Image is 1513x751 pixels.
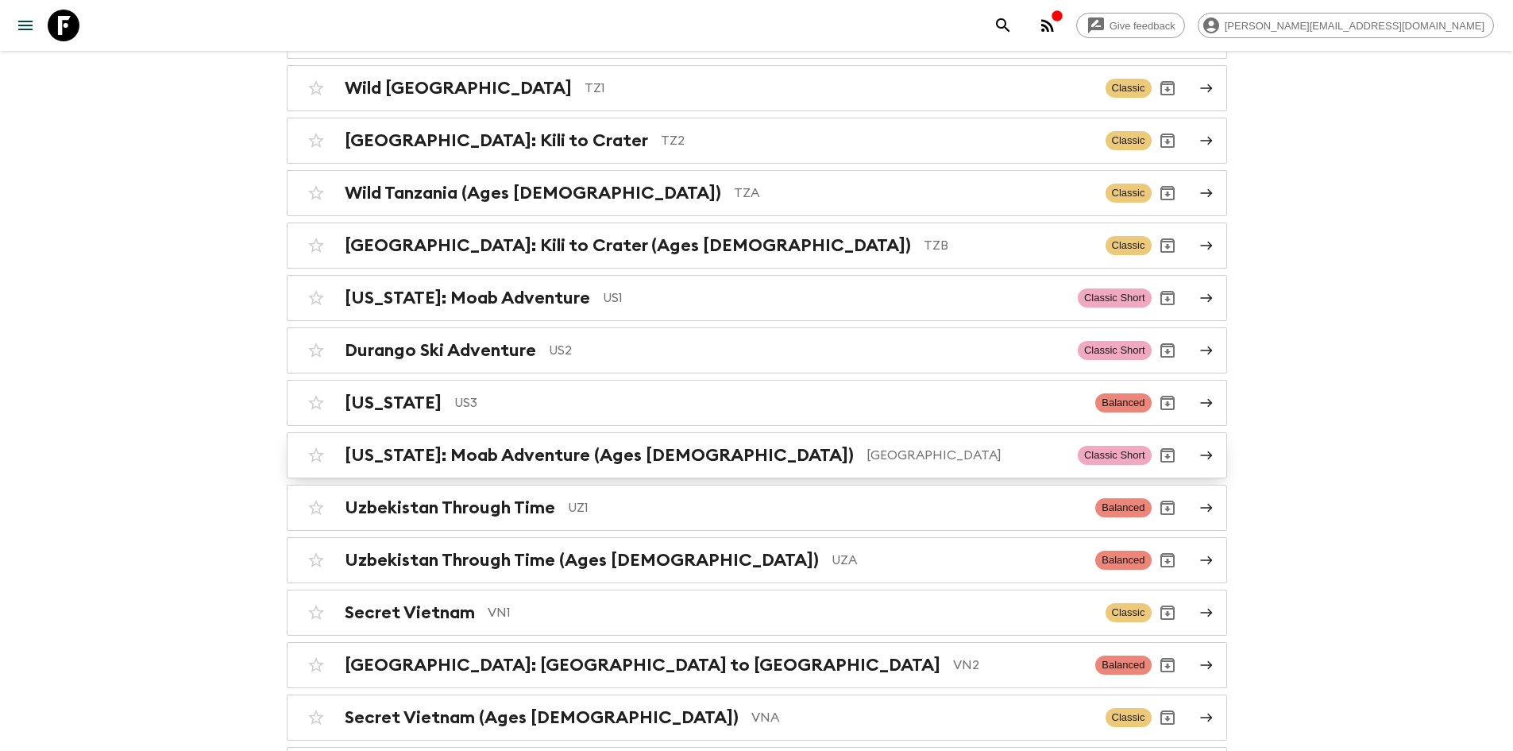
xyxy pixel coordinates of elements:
a: Secret VietnamVN1ClassicArchive [287,590,1227,636]
h2: [GEOGRAPHIC_DATA]: Kili to Crater (Ages [DEMOGRAPHIC_DATA]) [345,235,911,256]
a: Uzbekistan Through Time (Ages [DEMOGRAPHIC_DATA])UZABalancedArchive [287,537,1227,583]
span: Balanced [1095,656,1151,675]
button: search adventures [987,10,1019,41]
button: Archive [1152,439,1183,471]
p: TZ1 [585,79,1093,98]
a: [US_STATE]: Moab AdventureUS1Classic ShortArchive [287,275,1227,321]
p: UZA [832,551,1083,570]
p: [GEOGRAPHIC_DATA] [867,446,1065,465]
h2: [US_STATE]: Moab Adventure [345,288,590,308]
p: US1 [603,288,1065,308]
h2: Uzbekistan Through Time [345,497,555,518]
button: Archive [1152,125,1183,157]
span: Classic [1106,708,1152,727]
span: Classic [1106,79,1152,98]
a: Durango Ski AdventureUS2Classic ShortArchive [287,327,1227,374]
span: Classic [1106,236,1152,255]
a: Uzbekistan Through TimeUZ1BalancedArchive [287,485,1227,531]
span: Classic [1106,131,1152,150]
h2: [GEOGRAPHIC_DATA]: [GEOGRAPHIC_DATA] to [GEOGRAPHIC_DATA] [345,655,940,676]
p: US2 [549,341,1065,360]
span: Classic [1106,184,1152,203]
button: Archive [1152,335,1183,366]
button: Archive [1152,702,1183,734]
a: [US_STATE]US3BalancedArchive [287,380,1227,426]
button: Archive [1152,597,1183,629]
p: UZ1 [568,498,1083,517]
button: Archive [1152,387,1183,419]
a: Wild Tanzania (Ages [DEMOGRAPHIC_DATA])TZAClassicArchive [287,170,1227,216]
span: Give feedback [1101,20,1184,32]
button: Archive [1152,230,1183,261]
span: Balanced [1095,393,1151,412]
p: VNA [751,708,1093,727]
h2: Secret Vietnam [345,602,475,623]
h2: [US_STATE]: Moab Adventure (Ages [DEMOGRAPHIC_DATA]) [345,445,854,466]
h2: Uzbekistan Through Time (Ages [DEMOGRAPHIC_DATA]) [345,550,819,571]
a: [GEOGRAPHIC_DATA]: Kili to CraterTZ2ClassicArchive [287,118,1227,164]
button: Archive [1152,544,1183,576]
p: TZA [734,184,1093,203]
span: [PERSON_NAME][EMAIL_ADDRESS][DOMAIN_NAME] [1216,20,1493,32]
a: Wild [GEOGRAPHIC_DATA]TZ1ClassicArchive [287,65,1227,111]
p: VN2 [953,656,1083,675]
button: Archive [1152,649,1183,681]
a: Secret Vietnam (Ages [DEMOGRAPHIC_DATA])VNAClassicArchive [287,695,1227,741]
h2: [GEOGRAPHIC_DATA]: Kili to Crater [345,130,648,151]
button: Archive [1152,177,1183,209]
span: Balanced [1095,551,1151,570]
a: [GEOGRAPHIC_DATA]: Kili to Crater (Ages [DEMOGRAPHIC_DATA])TZBClassicArchive [287,223,1227,269]
div: [PERSON_NAME][EMAIL_ADDRESS][DOMAIN_NAME] [1198,13,1494,38]
span: Balanced [1095,498,1151,517]
button: Archive [1152,72,1183,104]
h2: [US_STATE] [345,393,442,413]
button: Archive [1152,282,1183,314]
span: Classic Short [1078,341,1152,360]
button: menu [10,10,41,41]
button: Archive [1152,492,1183,524]
span: Classic Short [1078,446,1152,465]
p: TZ2 [661,131,1093,150]
p: VN1 [488,603,1093,622]
p: TZB [924,236,1093,255]
h2: Secret Vietnam (Ages [DEMOGRAPHIC_DATA]) [345,707,739,728]
a: [US_STATE]: Moab Adventure (Ages [DEMOGRAPHIC_DATA])[GEOGRAPHIC_DATA]Classic ShortArchive [287,432,1227,478]
span: Classic [1106,603,1152,622]
a: [GEOGRAPHIC_DATA]: [GEOGRAPHIC_DATA] to [GEOGRAPHIC_DATA]VN2BalancedArchive [287,642,1227,688]
span: Classic Short [1078,288,1152,308]
a: Give feedback [1076,13,1185,38]
p: US3 [454,393,1083,412]
h2: Durango Ski Adventure [345,340,536,361]
h2: Wild Tanzania (Ages [DEMOGRAPHIC_DATA]) [345,183,721,203]
h2: Wild [GEOGRAPHIC_DATA] [345,78,572,99]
